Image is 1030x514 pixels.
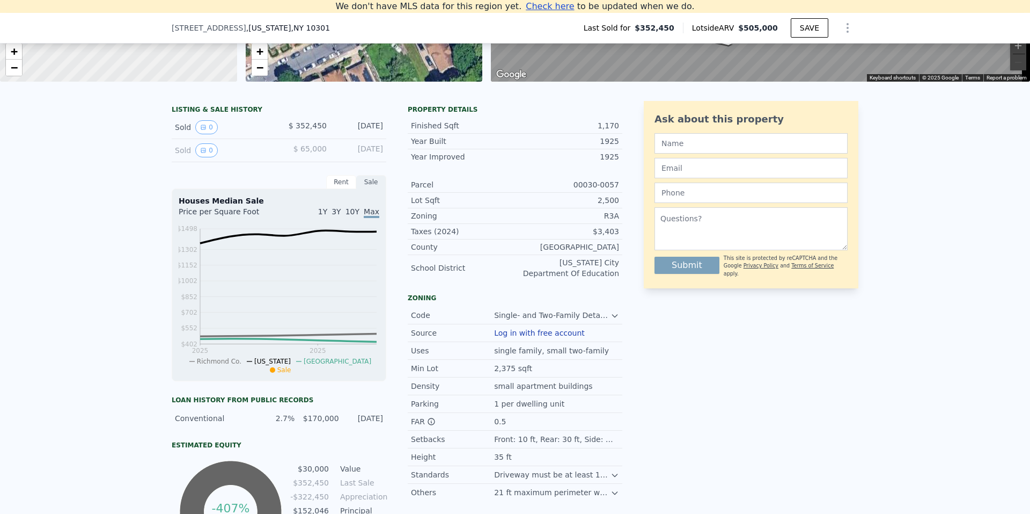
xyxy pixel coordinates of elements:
[177,225,197,233] tspan: $1498
[411,151,515,162] div: Year Improved
[515,120,619,131] div: 1,170
[494,487,610,498] div: 21 ft maximum perimeter wall height, front yard at least as deep as adjacent yard with minimum de...
[515,257,619,279] div: [US_STATE] City Department Of Education
[304,358,371,365] span: [GEOGRAPHIC_DATA]
[195,120,218,134] button: View historical data
[179,206,279,223] div: Price per Square Foot
[411,211,515,221] div: Zoning
[338,491,386,503] td: Appreciation
[290,477,329,489] td: $352,450
[724,255,848,278] div: This site is protected by reCAPTCHA and the Google and apply.
[408,105,622,114] div: Property details
[181,309,197,316] tspan: $702
[411,399,494,409] div: Parking
[654,133,848,154] input: Name
[310,347,326,354] tspan: 2025
[515,151,619,162] div: 1925
[177,277,197,285] tspan: $1002
[408,294,622,302] div: Zoning
[335,120,383,134] div: [DATE]
[515,179,619,190] div: 00030-0057
[364,207,379,218] span: Max
[181,341,197,348] tspan: $402
[654,183,848,203] input: Phone
[494,452,513,462] div: 35 ft
[411,263,515,273] div: School District
[654,158,848,178] input: Email
[635,23,674,33] span: $352,450
[335,143,383,157] div: [DATE]
[494,329,585,337] button: Log in with free account
[584,23,635,33] span: Last Sold for
[738,24,778,32] span: $505,000
[290,463,329,475] td: $30,000
[345,413,383,424] div: [DATE]
[654,112,848,127] div: Ask about this property
[195,143,218,157] button: View historical data
[515,242,619,252] div: [GEOGRAPHIC_DATA]
[175,120,270,134] div: Sold
[526,1,574,11] span: Check here
[11,45,18,58] span: +
[411,345,494,356] div: Uses
[252,44,268,60] a: Zoom in
[177,246,197,254] tspan: $1302
[494,68,529,82] a: Open this area in Google Maps (opens a new window)
[692,23,738,33] span: Lotside ARV
[257,413,295,424] div: 2.7%
[11,61,18,74] span: −
[411,226,515,237] div: Taxes (2024)
[197,358,241,365] span: Richmond Co.
[172,396,386,404] div: Loan history from public records
[332,207,341,216] span: 3Y
[256,61,263,74] span: −
[181,293,197,301] tspan: $852
[494,381,594,392] div: small apartment buildings
[1010,38,1026,54] button: Zoom in
[494,434,619,445] div: Front: 10 ft, Rear: 30 ft, Side: 8 ft
[965,75,980,81] a: Terms (opens in new tab)
[515,226,619,237] div: $3,403
[290,491,329,503] td: -$322,450
[246,23,330,33] span: , [US_STATE]
[515,211,619,221] div: R3A
[6,60,22,76] a: Zoom out
[922,75,959,81] span: © 2025 Google
[411,120,515,131] div: Finished Sqft
[345,207,359,216] span: 10Y
[494,68,529,82] img: Google
[177,262,197,269] tspan: $1152
[411,136,515,147] div: Year Built
[411,242,515,252] div: County
[411,195,515,206] div: Lot Sqft
[411,363,494,374] div: Min Lot
[179,196,379,206] div: Houses Median Sale
[411,179,515,190] div: Parcel
[175,143,270,157] div: Sold
[411,487,494,498] div: Others
[338,463,386,475] td: Value
[494,363,534,374] div: 2,375 sqft
[293,144,327,153] span: $ 65,000
[515,195,619,206] div: 2,500
[301,413,339,424] div: $170,000
[791,18,828,38] button: SAVE
[744,263,778,269] a: Privacy Policy
[289,121,327,130] span: $ 352,450
[411,328,494,338] div: Source
[252,60,268,76] a: Zoom out
[172,23,246,33] span: [STREET_ADDRESS]
[172,105,386,116] div: LISTING & SALE HISTORY
[326,175,356,189] div: Rent
[411,452,494,462] div: Height
[6,44,22,60] a: Zoom in
[411,310,494,321] div: Code
[411,416,494,427] div: FAR
[515,136,619,147] div: 1925
[494,469,610,480] div: Driveway must be at least 18 ft deep in front of garage, zero lot line building abuts side lot li...
[175,413,251,424] div: Conventional
[654,257,719,274] button: Submit
[291,24,330,32] span: , NY 10301
[411,381,494,392] div: Density
[172,441,386,450] div: Estimated Equity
